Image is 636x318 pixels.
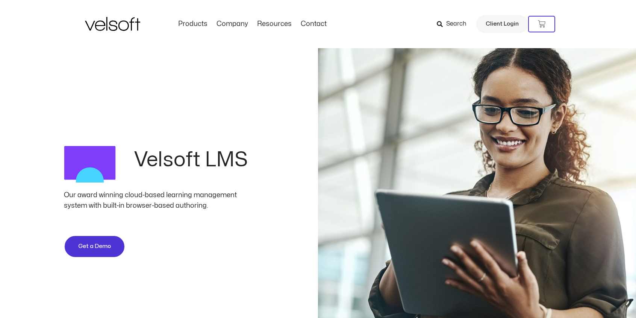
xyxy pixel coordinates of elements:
a: Search [437,18,472,30]
img: LMS Logo [64,138,116,190]
a: CompanyMenu Toggle [212,20,253,28]
a: ContactMenu Toggle [296,20,331,28]
a: ResourcesMenu Toggle [253,20,296,28]
nav: Menu [174,20,331,28]
span: Client Login [486,19,519,29]
span: Search [446,19,466,29]
a: Client Login [476,15,528,33]
a: Get a Demo [64,235,125,258]
a: ProductsMenu Toggle [174,20,212,28]
h2: Velsoft LMS [134,150,254,170]
img: Velsoft Training Materials [85,17,140,31]
span: Get a Demo [78,242,111,251]
div: Our award winning cloud-based learning management system with built-in browser-based authoring. [64,190,254,211]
